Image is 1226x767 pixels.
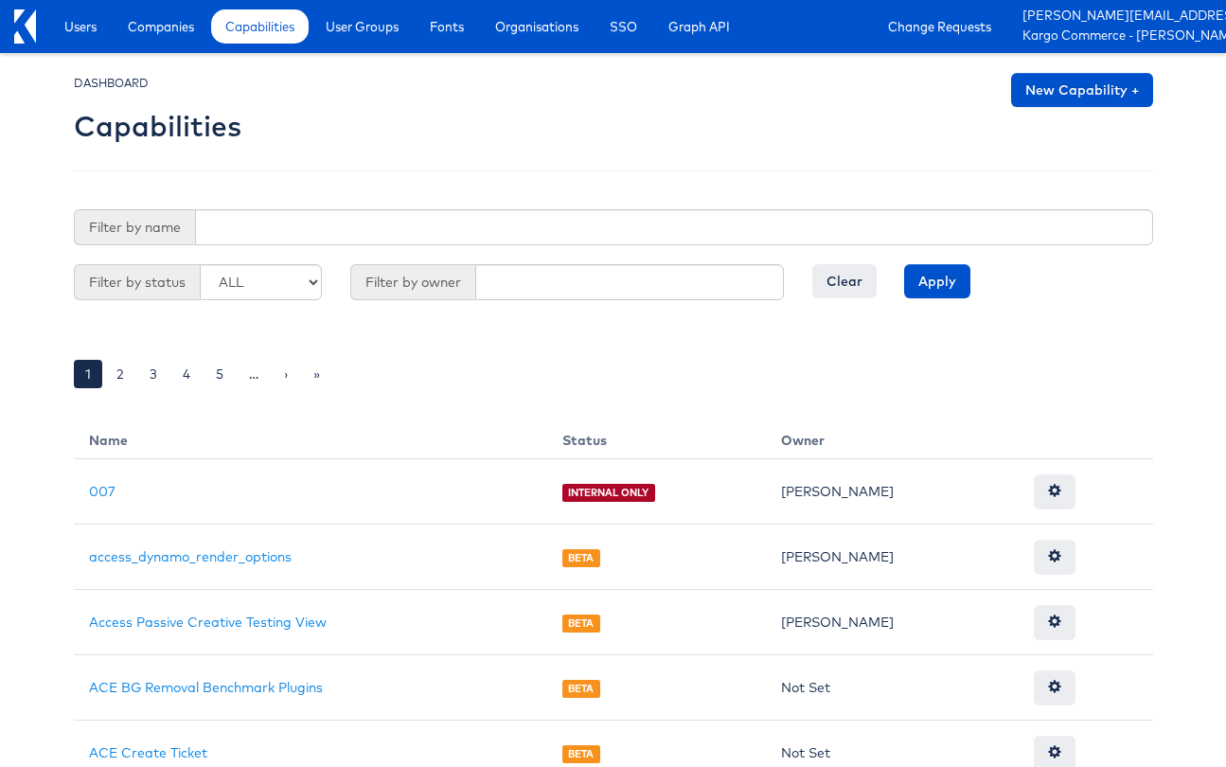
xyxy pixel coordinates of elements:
a: » [302,360,331,388]
th: Owner [766,416,1019,459]
span: Users [64,17,97,36]
a: 2 [105,360,135,388]
span: BETA [562,680,600,698]
th: Status [547,416,766,459]
a: ACE BG Removal Benchmark Plugins [89,679,323,696]
th: Name [74,416,548,459]
a: User Groups [311,9,413,44]
span: Graph API [668,17,730,36]
td: [PERSON_NAME] [766,459,1019,525]
span: Capabilities [225,17,294,36]
span: BETA [562,615,600,633]
a: Fonts [416,9,478,44]
a: Access Passive Creative Testing View [89,614,327,631]
h2: Capabilities [74,111,241,142]
a: Capabilities [211,9,309,44]
span: Filter by status [74,264,200,300]
span: Companies [128,17,194,36]
a: ACE Create Ticket [89,744,207,761]
td: [PERSON_NAME] [766,590,1019,655]
span: INTERNAL ONLY [562,484,655,502]
span: Filter by name [74,209,195,245]
a: 5 [204,360,235,388]
a: Organisations [481,9,593,44]
input: Apply [904,264,970,298]
a: Companies [114,9,208,44]
span: Fonts [430,17,464,36]
a: Users [50,9,111,44]
span: User Groups [326,17,399,36]
a: Kargo Commerce - [PERSON_NAME] [1022,27,1212,46]
a: Graph API [654,9,744,44]
a: SSO [595,9,651,44]
span: SSO [610,17,637,36]
a: Change Requests [874,9,1005,44]
a: 3 [138,360,169,388]
a: [PERSON_NAME][EMAIL_ADDRESS][DOMAIN_NAME] [1022,7,1212,27]
span: Filter by owner [350,264,475,300]
a: 1 [74,360,102,388]
a: New Capability + [1011,73,1153,107]
a: › [273,360,299,388]
td: Not Set [766,655,1019,721]
a: 007 [89,483,115,500]
input: Clear [812,264,877,298]
span: BETA [562,745,600,763]
a: … [238,360,270,388]
span: Organisations [495,17,578,36]
td: [PERSON_NAME] [766,525,1019,590]
a: access_dynamo_render_options [89,548,292,565]
a: 4 [171,360,202,388]
span: BETA [562,549,600,567]
small: DASHBOARD [74,76,149,90]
